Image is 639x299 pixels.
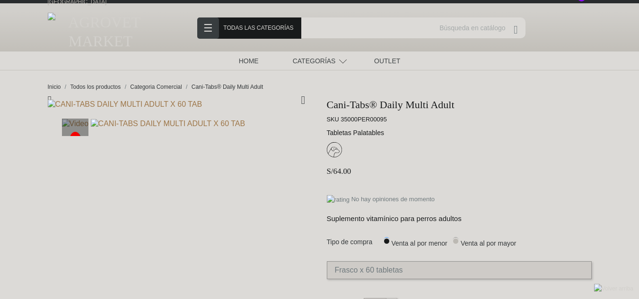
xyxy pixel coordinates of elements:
[594,284,633,293] img: Volver arriba
[453,237,459,243] input: Venta al por mayor
[374,57,400,65] span: OUTLET
[293,57,336,65] span: CATEGORÍAS
[461,239,516,247] span: Venta al por mayor
[327,128,592,137] p: Tabletas Palatables
[48,77,59,124] i: 
[508,24,525,36] button: 
[130,84,182,90] span: Categoria Comercial
[48,13,154,51] img: Agrovet Market
[327,99,592,111] h1: Cani-Tabs® Daily Multi Adult
[70,84,121,90] span: Todos los productos
[91,119,245,128] img: CANI-TABS DAILY MULTI ADULT X 60 TAB
[225,51,273,71] a: HOME
[327,214,592,223] p: Suplemento vitamínico para perros adultos
[130,84,184,90] a: Categoria Comercial
[351,196,435,203] span: No hay opiniones de momento
[70,84,123,90] a: Todos los productos
[228,17,525,38] input: Buscar
[327,142,342,157] img: 26
[48,84,62,90] a: Inicio
[48,100,202,109] img: CANI-TABS DAILY MULTI ADULT X 60 TAB
[239,57,259,65] span: HOME
[197,17,219,39] span: ☰
[327,115,592,124] p: SKU 35000PER00095
[384,237,390,243] input: Venta al por menor
[510,24,522,35] i: 
[327,167,351,176] span: S/64.00
[301,77,313,124] i: 
[48,99,202,109] a: CANI-TABS DAILY MULTI ADULT X 60 TAB
[279,51,350,71] a: CATEGORÍAS
[391,239,447,247] span: Venta al por menor
[192,84,263,90] a: Cani-Tabs® Daily Multi Adult
[327,237,384,247] span: Tipo de compra
[216,17,301,38] button: ☰TODAS LAS CATEGORÍAS
[327,195,350,205] img: rating
[5,196,163,294] iframe: Brevo live chat
[360,51,414,71] a: OUTLET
